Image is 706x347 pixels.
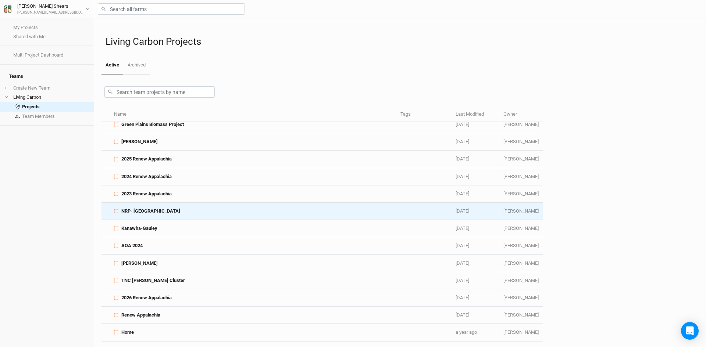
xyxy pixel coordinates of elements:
span: Renew Appalachia [121,312,160,318]
a: Archived [123,56,149,74]
span: andy@livingcarbon.com [503,191,539,196]
span: Jul 23, 2025 3:43 PM [456,260,469,266]
span: andy@livingcarbon.com [503,243,539,248]
th: Owner [499,106,543,122]
h1: Living Carbon Projects [106,36,699,47]
span: + [4,85,7,91]
span: Jul 23, 2025 4:24 PM [456,191,469,196]
span: Jul 23, 2025 4:55 PM [456,139,469,144]
span: andy@livingcarbon.com [503,225,539,231]
input: Search all farms [98,3,245,15]
div: Open Intercom Messenger [681,322,699,340]
span: Aug 22, 2025 9:26 AM [456,122,469,127]
span: andy@livingcarbon.com [503,278,539,283]
span: 2023 Renew Appalachia [121,191,172,197]
span: 2025 Renew Appalachia [121,156,172,162]
span: May 22, 2025 12:54 PM [456,278,469,283]
span: 2024 Renew Appalachia [121,173,172,180]
th: Name [110,106,396,122]
span: andy@livingcarbon.com [503,139,539,144]
span: AOA 2024 [121,242,143,249]
input: Search team projects by name [104,86,215,98]
span: Jul 23, 2025 4:49 PM [456,156,469,162]
span: andy@livingcarbon.com [503,260,539,266]
span: Jul 23, 2025 4:27 PM [456,174,469,179]
h4: Teams [4,69,89,84]
span: Wisniewski [121,138,158,145]
span: May 7, 2025 6:12 PM [456,312,469,318]
div: [PERSON_NAME][EMAIL_ADDRESS][DOMAIN_NAME] [17,10,86,15]
span: Kanawha-Gauley [121,225,157,232]
span: NRP- Colony Bay [121,208,180,214]
span: andy@livingcarbon.com [503,329,539,335]
span: Jul 23, 2025 4:19 PM [456,208,469,214]
span: Home [121,329,134,336]
a: Active [101,56,123,75]
span: TNC Carrie Cluster [121,277,185,284]
span: 2026 Renew Appalachia [121,294,172,301]
span: andy@livingcarbon.com [503,208,539,214]
span: Aug 25, 2024 9:54 PM [456,329,477,335]
span: andy@livingcarbon.com [503,156,539,162]
span: May 9, 2025 11:32 AM [456,295,469,300]
span: Jul 23, 2025 3:54 PM [456,243,469,248]
th: Tags [396,106,452,122]
span: Jul 23, 2025 4:14 PM [456,225,469,231]
span: Green Plains Biomass Project [121,121,184,128]
span: andy@livingcarbon.com [503,122,539,127]
th: Last Modified [452,106,499,122]
span: Hanchar [121,260,158,267]
div: [PERSON_NAME] Shears [17,3,86,10]
span: andy@livingcarbon.com [503,295,539,300]
button: [PERSON_NAME] Shears[PERSON_NAME][EMAIL_ADDRESS][DOMAIN_NAME] [4,2,90,15]
span: andy@livingcarbon.com [503,174,539,179]
span: andy@livingcarbon.com [503,312,539,318]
